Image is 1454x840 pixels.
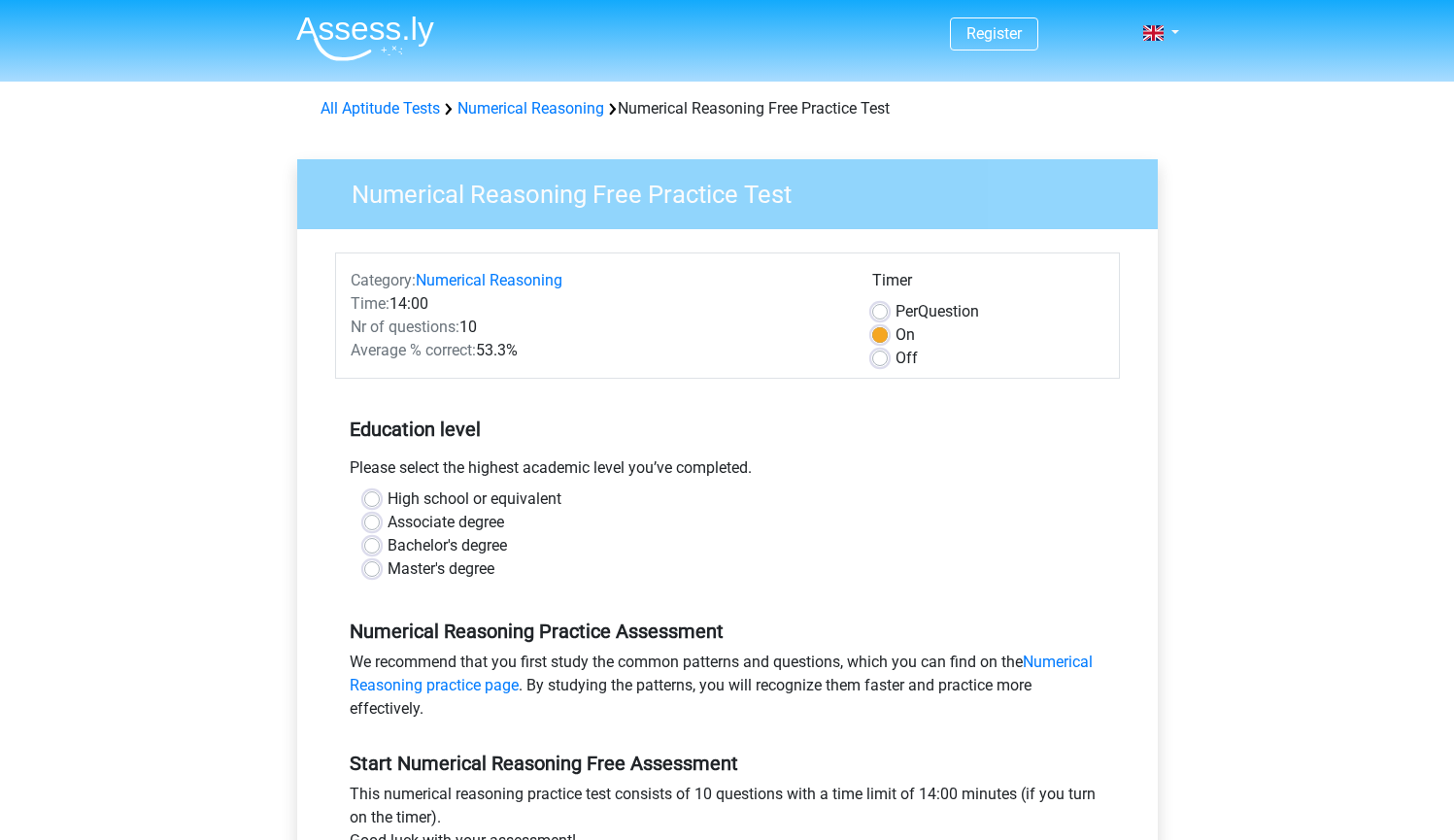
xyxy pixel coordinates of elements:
[351,341,476,359] span: Average % correct:
[388,487,561,511] label: High school or equivalent
[896,300,979,323] label: Question
[966,24,1022,43] a: Register
[313,97,1142,120] div: Numerical Reasoning Free Practice Test
[350,620,1105,643] h5: Numerical Reasoning Practice Assessment
[388,534,507,557] label: Bachelor's degree
[896,302,918,320] span: Per
[296,16,434,61] img: Assessly
[321,99,440,118] a: All Aptitude Tests
[351,294,389,313] span: Time:
[350,752,1105,775] h5: Start Numerical Reasoning Free Assessment
[336,292,858,316] div: 14:00
[335,456,1120,487] div: Please select the highest academic level you’ve completed.
[328,172,1143,210] h3: Numerical Reasoning Free Practice Test
[388,557,494,581] label: Master's degree
[416,271,562,289] a: Numerical Reasoning
[336,316,858,339] div: 10
[457,99,604,118] a: Numerical Reasoning
[335,651,1120,728] div: We recommend that you first study the common patterns and questions, which you can find on the . ...
[896,347,918,370] label: Off
[388,511,504,534] label: Associate degree
[350,410,1105,449] h5: Education level
[336,339,858,362] div: 53.3%
[872,269,1104,300] div: Timer
[351,318,459,336] span: Nr of questions:
[896,323,915,347] label: On
[351,271,416,289] span: Category:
